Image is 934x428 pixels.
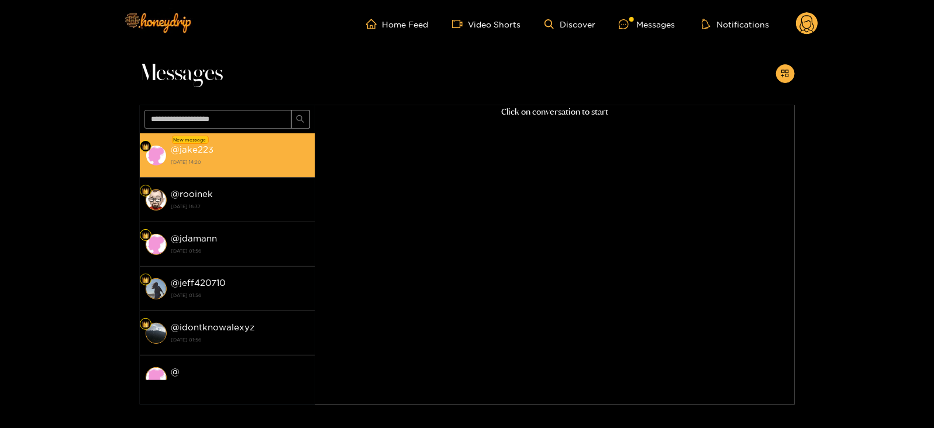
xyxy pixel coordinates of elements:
[142,188,149,195] img: Fan Level
[146,145,167,166] img: conversation
[619,18,675,31] div: Messages
[171,233,218,243] strong: @ jdamann
[142,143,149,150] img: Fan Level
[781,69,790,79] span: appstore-add
[146,234,167,255] img: conversation
[171,201,309,212] strong: [DATE] 16:37
[146,189,167,210] img: conversation
[171,367,180,377] strong: @
[171,322,255,332] strong: @ idontknowalexyz
[146,367,167,388] img: conversation
[366,19,429,29] a: Home Feed
[146,278,167,299] img: conversation
[544,19,595,29] a: Discover
[146,323,167,344] img: conversation
[142,277,149,284] img: Fan Level
[366,19,382,29] span: home
[171,379,309,389] strong: [DATE] 01:56
[171,189,213,199] strong: @ rooinek
[452,19,521,29] a: Video Shorts
[142,321,149,328] img: Fan Level
[171,157,309,167] strong: [DATE] 14:20
[171,246,309,256] strong: [DATE] 01:56
[171,278,226,288] strong: @ jeff420710
[291,110,310,129] button: search
[296,115,305,125] span: search
[140,60,223,88] span: Messages
[171,290,309,301] strong: [DATE] 01:56
[776,64,795,83] button: appstore-add
[172,136,209,144] div: New message
[698,18,773,30] button: Notifications
[171,144,214,154] strong: @ jake223
[315,105,795,119] p: Click on conversation to start
[142,232,149,239] img: Fan Level
[452,19,468,29] span: video-camera
[171,334,309,345] strong: [DATE] 01:56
